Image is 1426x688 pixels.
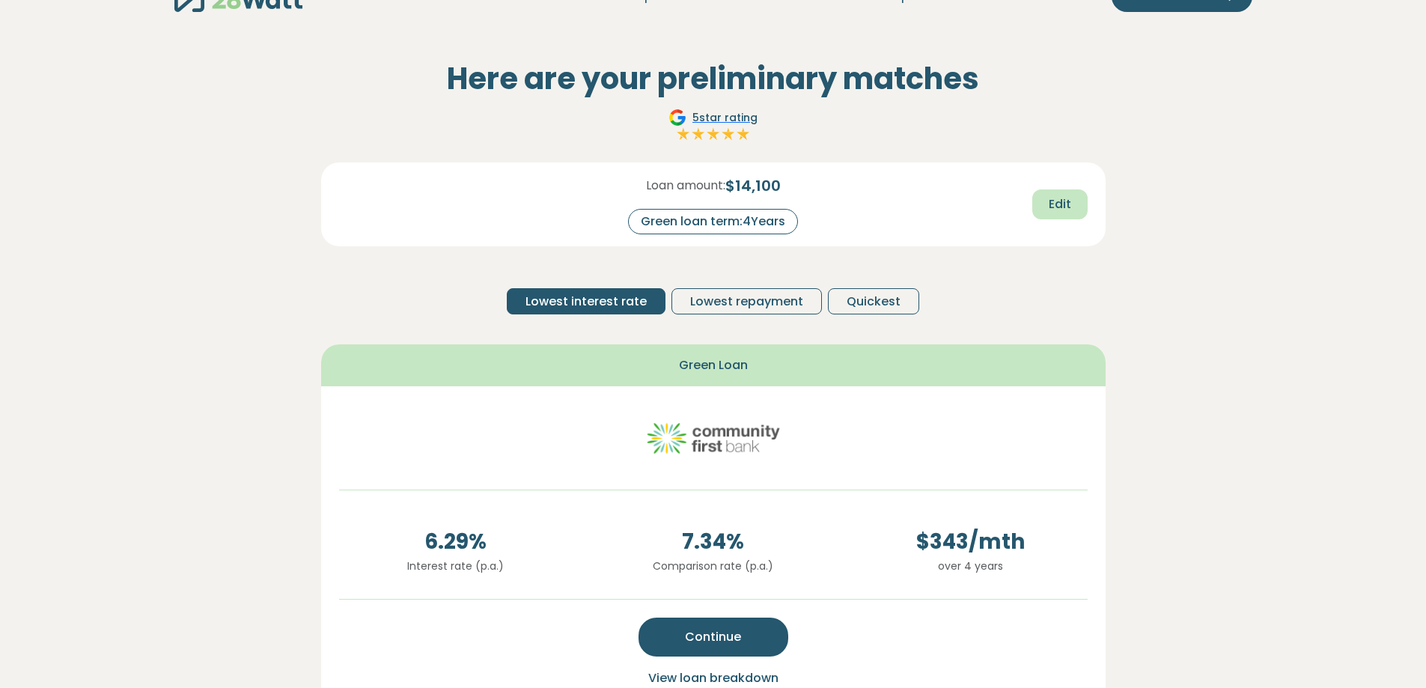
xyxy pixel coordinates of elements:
[668,109,686,127] img: Google
[691,127,706,141] img: Full star
[525,293,647,311] span: Lowest interest rate
[339,558,573,574] p: Interest rate (p.a.)
[692,110,758,126] span: 5 star rating
[854,558,1088,574] p: over 4 years
[685,628,741,646] span: Continue
[847,293,901,311] span: Quickest
[1032,189,1088,219] button: Edit
[736,127,751,141] img: Full star
[706,127,721,141] img: Full star
[671,288,822,314] button: Lowest repayment
[507,288,665,314] button: Lowest interest rate
[1049,195,1071,213] span: Edit
[639,618,788,657] button: Continue
[690,293,803,311] span: Lowest repayment
[646,177,725,195] span: Loan amount:
[721,127,736,141] img: Full star
[676,127,691,141] img: Full star
[628,209,798,234] div: Green loan term: 4 Years
[597,558,830,574] p: Comparison rate (p.a.)
[679,356,748,374] span: Green Loan
[646,404,781,472] img: community-first logo
[339,526,573,558] span: 6.29 %
[648,669,778,687] span: View loan breakdown
[666,109,760,144] a: Google5star ratingFull starFull starFull starFull starFull star
[644,669,783,688] button: View loan breakdown
[725,174,781,197] span: $ 14,100
[597,526,830,558] span: 7.34 %
[854,526,1088,558] span: $ 343 /mth
[321,61,1106,97] h2: Here are your preliminary matches
[828,288,919,314] button: Quickest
